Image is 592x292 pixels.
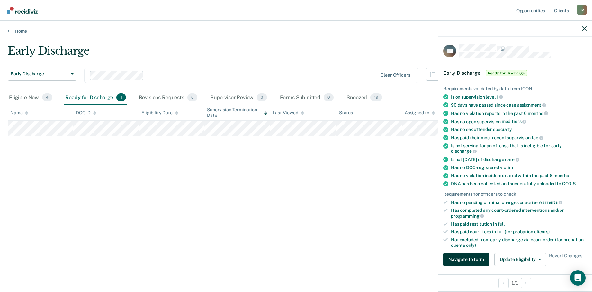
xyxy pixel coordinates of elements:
[7,7,38,14] img: Recidiviz
[577,5,587,15] button: Profile dropdown button
[451,149,477,154] span: discharge
[11,71,68,77] span: Early Discharge
[466,243,476,248] span: only)
[505,157,519,162] span: date
[324,93,334,102] span: 0
[494,253,546,266] button: Update Eligibility
[257,93,267,102] span: 0
[451,94,587,100] div: Is on supervision level
[76,110,96,116] div: DOC ID
[138,91,199,105] div: Revisions Requests
[451,127,587,132] div: Has no sex offender
[500,165,513,170] span: victim
[443,253,489,266] button: Navigate to form
[497,94,503,99] span: 1
[10,110,28,116] div: Name
[187,93,197,102] span: 0
[502,119,526,124] span: modifiers
[451,221,587,227] div: Has paid restitution in
[443,70,480,76] span: Early Discharge
[451,237,587,248] div: Not excluded from early discharge via court order (for probation clients
[438,274,592,291] div: 1 / 1
[534,229,550,234] span: clients)
[570,270,586,286] div: Open Intercom Messenger
[451,229,587,235] div: Has paid court fees in full (for probation
[405,110,435,116] div: Assigned to
[451,135,587,141] div: Has paid their most recent supervision
[116,93,126,102] span: 1
[438,63,592,83] div: Early DischargeReady for Discharge
[8,28,584,34] a: Home
[381,73,410,78] div: Clear officers
[486,70,527,76] span: Ready for Discharge
[339,110,353,116] div: Status
[141,110,178,116] div: Eligibility Date
[562,181,576,186] span: CODIS
[443,86,587,91] div: Requirements validated by data from ICON
[451,208,587,219] div: Has completed any court-ordered interventions and/or
[498,221,505,227] span: full
[443,253,492,266] a: Navigate to form link
[209,91,268,105] div: Supervisor Review
[451,213,484,219] span: programming
[532,135,543,140] span: fee
[451,143,587,154] div: Is not serving for an offense that is ineligible for early
[370,93,382,102] span: 19
[207,107,267,118] div: Supervision Termination Date
[64,91,127,105] div: Ready for Discharge
[279,91,335,105] div: Forms Submitted
[451,119,587,125] div: Has no open supervision
[42,93,52,102] span: 4
[577,5,587,15] div: T M
[539,200,562,205] span: warrants
[451,110,587,116] div: Has no violation reports in the past 6
[8,44,452,63] div: Early Discharge
[345,91,383,105] div: Snoozed
[8,91,54,105] div: Eligible Now
[451,200,587,205] div: Has no pending criminal charges or active
[553,173,569,178] span: months
[451,102,587,108] div: 90 days have passed since case
[498,278,509,288] button: Previous Opportunity
[528,111,548,116] span: months
[451,157,587,162] div: Is not [DATE] of discharge
[517,102,546,107] span: assignment
[451,165,587,170] div: Has no DOC-registered
[549,253,582,266] span: Revert Changes
[493,127,512,132] span: specialty
[451,181,587,186] div: DNA has been collected and successfully uploaded to
[521,278,531,288] button: Next Opportunity
[451,173,587,178] div: Has no violation incidents dated within the past 6
[273,110,304,116] div: Last Viewed
[443,192,587,197] div: Requirements for officers to check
